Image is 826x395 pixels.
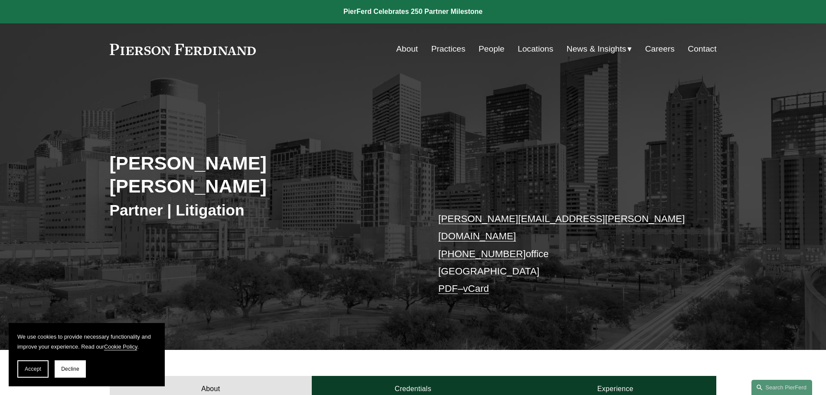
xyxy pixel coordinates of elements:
a: [PERSON_NAME][EMAIL_ADDRESS][PERSON_NAME][DOMAIN_NAME] [438,213,685,242]
span: Decline [61,366,79,372]
a: People [479,41,505,57]
button: Accept [17,360,49,378]
a: Search this site [751,380,812,395]
a: Locations [518,41,553,57]
a: [PHONE_NUMBER] [438,248,526,259]
a: vCard [463,283,489,294]
a: Contact [688,41,716,57]
h3: Partner | Litigation [110,201,413,220]
a: Cookie Policy [104,343,137,350]
h2: [PERSON_NAME] [PERSON_NAME] [110,152,413,197]
a: Careers [645,41,675,57]
section: Cookie banner [9,323,165,386]
a: folder dropdown [567,41,632,57]
p: office [GEOGRAPHIC_DATA] – [438,210,691,298]
span: Accept [25,366,41,372]
button: Decline [55,360,86,378]
p: We use cookies to provide necessary functionality and improve your experience. Read our . [17,332,156,352]
a: PDF [438,283,458,294]
a: About [396,41,418,57]
span: News & Insights [567,42,627,57]
a: Practices [431,41,465,57]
